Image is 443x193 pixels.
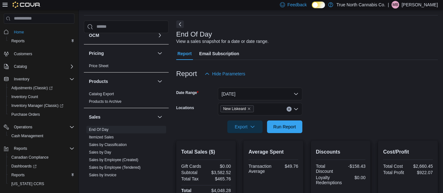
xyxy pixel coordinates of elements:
[202,67,248,80] button: Hide Parameters
[9,171,74,179] span: Reports
[6,110,77,119] button: Purchase Orders
[207,188,231,193] div: $4,048.28
[9,102,66,109] a: Inventory Manager (Classic)
[14,30,24,35] span: Home
[312,2,325,8] input: Dark Mode
[409,170,433,175] div: $922.07
[316,175,342,185] div: Loyalty Redemptions
[89,63,108,68] span: Price Sheet
[218,88,302,100] button: [DATE]
[207,164,231,169] div: $0.00
[9,132,46,140] a: Cash Management
[11,50,35,58] a: Customers
[1,123,77,132] button: Operations
[336,1,385,9] p: True North Cannabis Co.
[9,111,74,118] span: Purchase Orders
[176,105,194,110] label: Locations
[89,99,121,104] a: Products to Archive
[11,85,53,91] span: Adjustments (Classic)
[181,170,205,175] div: Subtotal
[6,179,77,188] button: [US_STATE] CCRS
[383,148,433,156] h2: Cost/Profit
[227,120,263,133] button: Export
[6,153,77,162] button: Canadian Compliance
[181,176,205,181] div: Total Tax
[344,175,365,180] div: $0.00
[267,120,302,133] button: Run Report
[9,84,74,92] span: Adjustments (Classic)
[9,102,74,109] span: Inventory Manager (Classic)
[176,90,199,95] label: Date Range
[9,180,47,188] a: [US_STATE] CCRS
[6,132,77,140] button: Cash Management
[223,106,246,112] span: New Liskeard
[207,176,231,181] div: $465.76
[9,162,74,170] span: Dashboards
[11,112,40,117] span: Purchase Orders
[212,71,245,77] span: Hide Parameters
[89,78,155,85] button: Products
[11,63,29,70] button: Catalog
[9,171,27,179] a: Reports
[13,2,41,8] img: Cova
[89,173,116,178] span: Sales by Invoice
[89,165,141,170] span: Sales by Employee (Tendered)
[9,37,74,45] span: Reports
[89,157,138,162] span: Sales by Employee (Created)
[231,120,259,133] span: Export
[11,28,26,36] a: Home
[9,180,74,188] span: Washington CCRS
[89,92,114,96] a: Catalog Export
[11,155,49,160] span: Canadian Compliance
[342,164,366,169] div: -$158.43
[9,84,55,92] a: Adjustments (Classic)
[89,64,108,68] a: Price Sheet
[247,107,251,111] button: Remove New Liskeard from selection in this group
[392,1,399,9] div: Michael Baingo
[89,150,111,155] a: Sales by Day
[316,148,366,156] h2: Discounts
[9,111,43,118] a: Purchase Orders
[248,148,298,156] h2: Average Spent
[11,181,44,186] span: [US_STATE] CCRS
[1,49,77,58] button: Customers
[9,154,51,161] a: Canadian Compliance
[1,27,77,37] button: Home
[220,105,254,112] span: New Liskeard
[89,50,104,56] h3: Pricing
[178,47,192,60] span: Report
[84,62,169,72] div: Pricing
[89,114,155,120] button: Sales
[383,170,407,175] div: Total Profit
[11,38,25,44] span: Reports
[176,70,197,78] h3: Report
[89,32,99,38] h3: OCM
[273,124,296,130] span: Run Report
[9,132,74,140] span: Cash Management
[14,146,27,151] span: Reports
[84,90,169,108] div: Products
[383,164,407,169] div: Total Cost
[6,101,77,110] a: Inventory Manager (Classic)
[1,144,77,153] button: Reports
[9,37,27,45] a: Reports
[11,164,37,169] span: Dashboards
[393,1,398,9] span: MB
[156,32,164,39] button: OCM
[6,84,77,92] a: Adjustments (Classic)
[11,94,38,99] span: Inventory Count
[89,127,108,132] span: End Of Day
[1,62,77,71] button: Catalog
[288,2,307,8] span: Feedback
[11,173,25,178] span: Reports
[11,28,74,36] span: Home
[388,1,389,9] p: |
[6,37,77,45] button: Reports
[11,145,30,152] button: Reports
[89,78,108,85] h3: Products
[89,114,101,120] h3: Sales
[11,50,74,58] span: Customers
[9,93,74,101] span: Inventory Count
